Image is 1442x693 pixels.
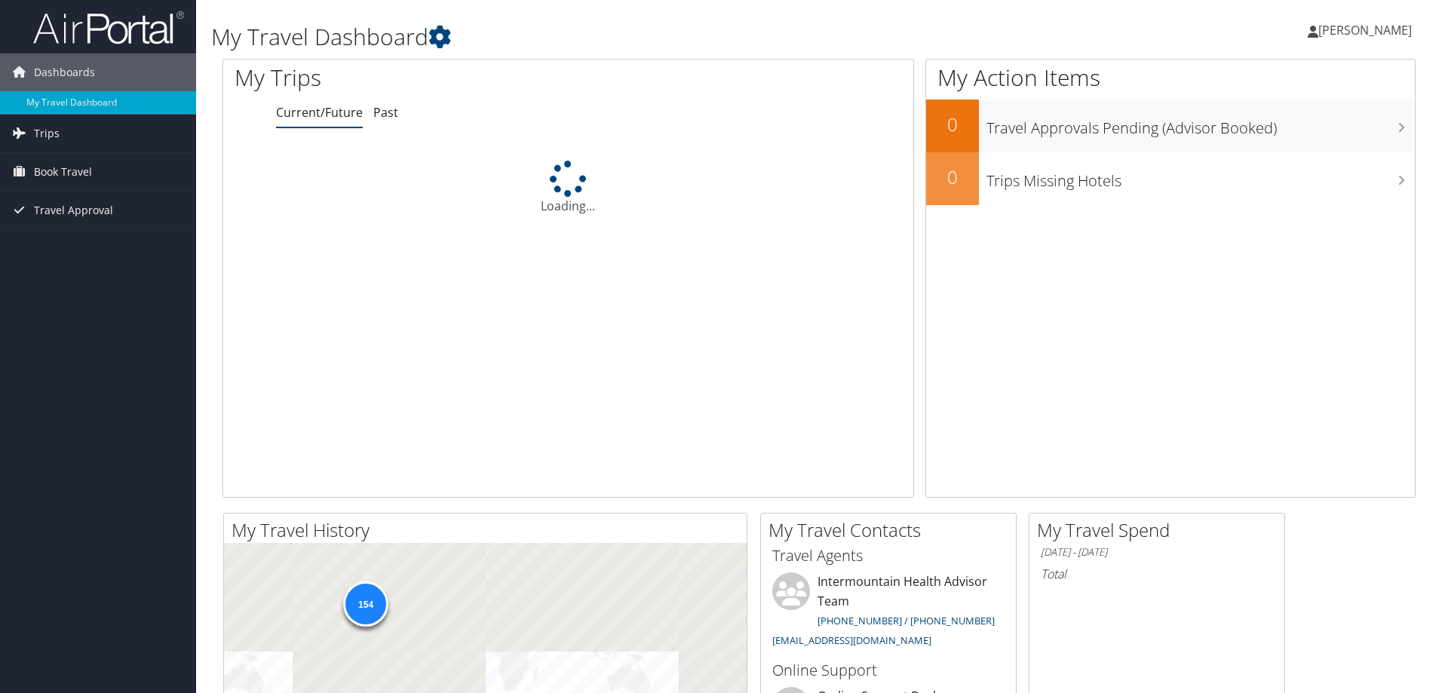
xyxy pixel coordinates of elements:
h1: My Trips [235,62,615,94]
h1: My Action Items [926,62,1415,94]
a: 0Trips Missing Hotels [926,152,1415,205]
h3: Travel Agents [772,545,1005,566]
h2: 0 [926,112,979,137]
span: Trips [34,115,60,152]
a: Current/Future [276,104,363,121]
h3: Trips Missing Hotels [986,163,1415,192]
h6: Total [1041,566,1273,582]
a: [EMAIL_ADDRESS][DOMAIN_NAME] [772,633,931,647]
h2: 0 [926,164,979,190]
a: [PERSON_NAME] [1308,8,1427,53]
a: [PHONE_NUMBER] / [PHONE_NUMBER] [818,614,995,627]
a: Past [373,104,398,121]
h2: My Travel History [232,517,747,543]
span: [PERSON_NAME] [1318,22,1412,38]
h2: My Travel Contacts [769,517,1016,543]
h6: [DATE] - [DATE] [1041,545,1273,560]
span: Dashboards [34,54,95,91]
div: 154 [343,581,388,627]
h3: Online Support [772,660,1005,681]
a: 0Travel Approvals Pending (Advisor Booked) [926,100,1415,152]
h2: My Travel Spend [1037,517,1284,543]
span: Book Travel [34,153,92,191]
div: Loading... [223,161,913,215]
li: Intermountain Health Advisor Team [765,572,1012,653]
h3: Travel Approvals Pending (Advisor Booked) [986,110,1415,139]
h1: My Travel Dashboard [211,21,1022,53]
span: Travel Approval [34,192,113,229]
img: airportal-logo.png [33,10,184,45]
